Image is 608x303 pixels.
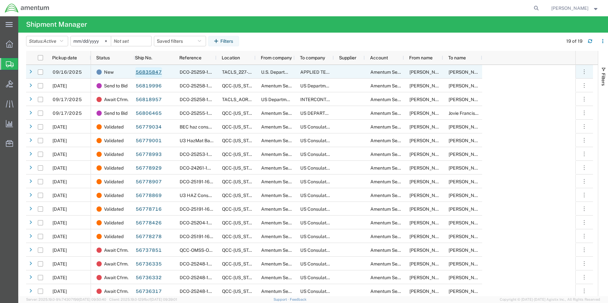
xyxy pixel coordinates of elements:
[5,3,50,13] img: logo
[449,179,486,184] span: Annah Gichimu
[135,108,162,119] a: 56806465
[370,206,418,212] span: Amentum Services, Inc
[300,193,347,198] span: US Consulate General
[180,220,223,225] span: DCO-25204-165838
[449,165,486,171] span: Annah Gichimu
[52,193,67,198] span: 09/10/2025
[222,69,359,75] span: TACLS_227-San Juan, Puerto Rico
[300,206,347,212] span: US Consulate General
[274,297,290,301] a: Support
[409,193,447,198] span: Jason Martin
[449,220,486,225] span: Annah Gichimu
[180,179,220,184] span: DCO-25191-165261
[104,175,124,189] span: Validated
[52,138,67,143] span: 09/10/2025
[300,261,347,266] span: US Consulate General
[449,275,486,280] span: Annan Gichimu
[300,248,347,253] span: US Consulate General
[180,261,223,266] span: DCO-25248-167839
[104,202,124,216] span: Validated
[222,55,240,60] span: Location
[290,297,306,301] a: Feedback
[300,152,347,157] span: US Consulate General
[222,138,258,143] span: QCC-Texas
[300,124,347,129] span: US Consulate General
[96,55,110,60] span: Status
[109,297,177,301] span: Client: 2025.19.0-129fbcf
[104,284,128,298] span: Await Cfrm.
[261,248,309,253] span: Amentum Services, Inc
[222,206,258,212] span: QCC-Texas
[52,83,67,88] span: 09/18/2025
[261,220,310,225] span: Amentum Services, Inc.
[135,163,162,174] a: 56778929
[104,216,124,230] span: Validated
[370,234,418,239] span: Amentum Services, Inc
[43,38,56,44] span: Active
[449,261,486,266] span: Annah Gichimu
[370,97,418,102] span: Amentum Services, Inc
[52,165,67,171] span: 09/10/2025
[300,111,381,116] span: US DEPARTMENT OF DEFENSE -USAF
[449,83,486,88] span: David Pico
[409,220,447,225] span: Jason Martin
[104,271,128,284] span: Await Cfrm.
[339,55,356,60] span: Supplier
[180,83,222,88] span: DCO-25258-168156
[261,193,310,198] span: Amentum Services, Inc.
[300,97,388,102] span: INTERCONTINENTAL JET SERVICE CORP
[135,232,162,242] a: 56778278
[104,257,128,271] span: Await Cfrm.
[104,93,128,106] span: Await Cfrm.
[409,206,447,212] span: Jason Martin
[135,245,162,256] a: 56737851
[409,275,447,280] span: Jason Martin
[300,83,357,88] span: US Department of Defense
[370,289,418,294] span: Amentum Services, Inc
[370,248,418,253] span: Amentum Services, Inc
[52,261,67,266] span: 09/05/2025
[409,138,447,143] span: Jason Martin
[222,275,258,280] span: QCC-Texas
[180,248,234,253] span: QCC-OMSS-OCEAN-0001
[135,190,162,201] a: 56778869
[180,193,232,198] span: U3 HAZ Console Batch 4
[409,97,447,102] span: David Pico
[222,193,258,198] span: QCC-Texas
[370,275,418,280] span: Amentum Services, Inc
[370,261,418,266] span: Amentum Services, Inc
[300,165,347,171] span: US Consulate General
[151,297,177,301] span: [DATE] 09:39:01
[104,79,127,93] span: Send to Bid
[111,36,151,46] input: Not set
[449,248,486,253] span: Annah Gichimu
[26,36,68,46] button: Status:Active
[208,36,239,46] button: Filters
[449,124,486,129] span: Annah Gichimu
[449,152,486,157] span: Annah Gichimu
[370,69,418,75] span: Amentum Services, Inc
[300,275,347,280] span: US Consulate General
[135,122,162,132] a: 56779034
[261,124,309,129] span: Amentum Services, Inc
[449,97,486,102] span: HEATH TATE
[222,111,258,116] span: QCC-Texas
[26,297,106,301] span: Server: 2025.19.0-91c74307f99
[261,83,310,88] span: Amentum Services, Inc.
[370,111,418,116] span: Amentum Services, Inc
[566,38,583,45] div: 19 of 19
[135,81,162,91] a: 56819996
[222,165,258,171] span: QCC-Texas
[370,138,418,143] span: Amentum Services, Inc
[222,83,258,88] span: QCC-Texas
[52,220,67,225] span: 09/10/2025
[180,97,222,102] span: DCO-25258-168137
[449,234,486,239] span: Annah Gichimu
[52,111,82,116] span: 09/17/2025
[300,69,379,75] span: APPLIED TECHNICAL SERVICES LLC
[52,97,82,102] span: 09/17/2025
[300,234,347,239] span: US Consulate General
[180,206,221,212] span: DCO-25191-165265
[409,179,447,184] span: Jason Martin
[300,289,347,294] span: US Consulate General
